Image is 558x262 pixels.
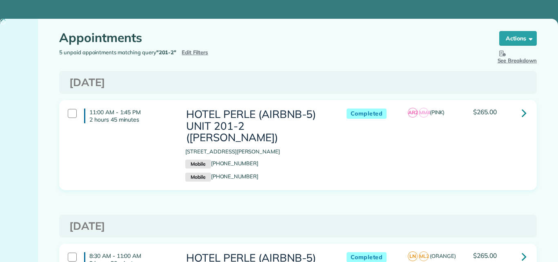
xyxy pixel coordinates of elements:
button: See Breakdown [498,49,537,65]
span: $265.00 [473,108,497,116]
p: 2 hours 45 minutes [89,116,173,123]
span: Completed [347,109,387,119]
span: LN [408,251,418,261]
span: (ORANGE) [430,253,456,259]
span: AR2 [408,108,418,118]
span: ML2 [419,251,429,261]
strong: "201-2" [156,49,177,56]
div: 5 unpaid appointments matching query [53,49,298,57]
a: Mobile[PHONE_NUMBER] [185,160,258,167]
h3: [DATE] [69,220,527,232]
a: Mobile[PHONE_NUMBER] [185,173,258,180]
span: See Breakdown [498,49,537,64]
p: [STREET_ADDRESS][PERSON_NAME] [185,148,330,156]
span: $265.00 [473,251,497,260]
small: Mobile [185,173,211,182]
h4: 11:00 AM - 1:45 PM [84,109,173,123]
h3: HOTEL PERLE (AIRBNB-5) UNIT 201-2 ([PERSON_NAME]) [185,109,330,144]
a: Edit Filters [182,49,208,56]
h1: Appointments [59,31,484,44]
span: (PINK) [430,109,445,115]
button: Actions [499,31,537,46]
h3: [DATE] [69,77,527,89]
small: Mobile [185,160,211,169]
span: MM4 [419,108,429,118]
